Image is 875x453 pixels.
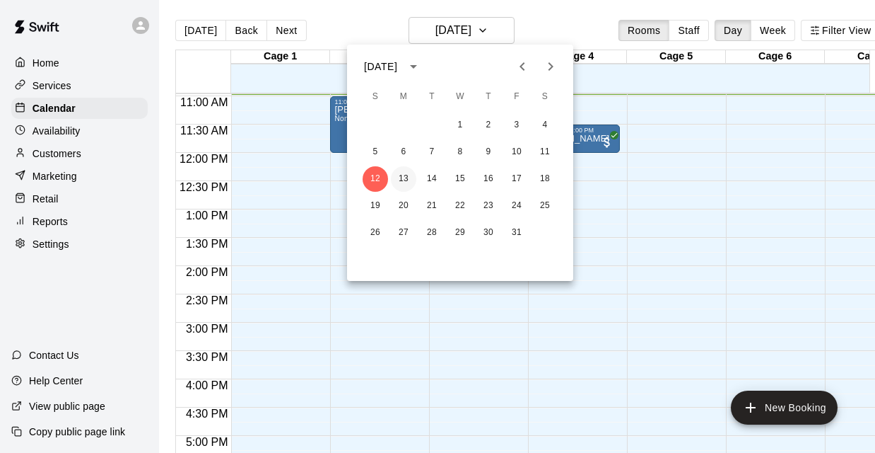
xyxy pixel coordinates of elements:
[476,220,501,246] button: 30
[447,193,473,219] button: 22
[391,83,416,111] span: Monday
[447,113,473,138] button: 1
[532,193,558,219] button: 25
[532,139,558,165] button: 11
[504,166,529,192] button: 17
[419,166,445,192] button: 14
[363,139,388,165] button: 5
[504,220,529,246] button: 31
[447,166,473,192] button: 15
[363,83,388,111] span: Sunday
[447,83,473,111] span: Wednesday
[391,193,416,219] button: 20
[504,139,529,165] button: 10
[363,193,388,219] button: 19
[532,113,558,138] button: 4
[363,220,388,246] button: 26
[508,52,536,81] button: Previous month
[419,139,445,165] button: 7
[391,139,416,165] button: 6
[476,113,501,138] button: 2
[363,166,388,192] button: 12
[447,139,473,165] button: 8
[532,83,558,111] span: Saturday
[504,113,529,138] button: 3
[401,55,425,79] button: calendar view is open, switch to year view
[447,220,473,246] button: 29
[476,193,501,219] button: 23
[536,52,565,81] button: Next month
[504,83,529,111] span: Friday
[391,220,416,246] button: 27
[364,59,397,74] div: [DATE]
[419,220,445,246] button: 28
[476,166,501,192] button: 16
[476,83,501,111] span: Thursday
[504,193,529,219] button: 24
[419,83,445,111] span: Tuesday
[419,193,445,219] button: 21
[391,166,416,192] button: 13
[476,139,501,165] button: 9
[532,166,558,192] button: 18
